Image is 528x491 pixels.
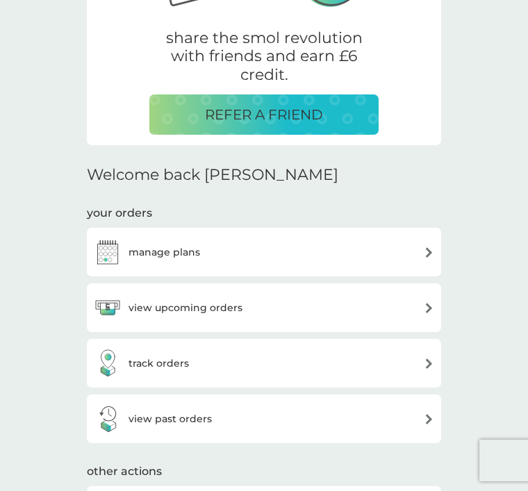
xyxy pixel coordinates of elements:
img: arrow right [424,358,434,369]
h3: your orders [87,206,152,221]
p: REFER A FRIEND [205,103,323,126]
h3: view past orders [129,411,212,426]
h2: Welcome back [PERSON_NAME] [87,166,338,184]
img: arrow right [424,303,434,313]
img: arrow right [424,414,434,424]
h3: track orders [129,356,189,371]
button: REFER A FRIEND [149,94,379,135]
h3: view upcoming orders [129,300,242,315]
h3: other actions [87,464,162,479]
h3: manage plans [129,244,200,260]
img: arrow right [424,247,434,258]
p: share the smol revolution with friends and earn £6 credit. [149,29,379,84]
